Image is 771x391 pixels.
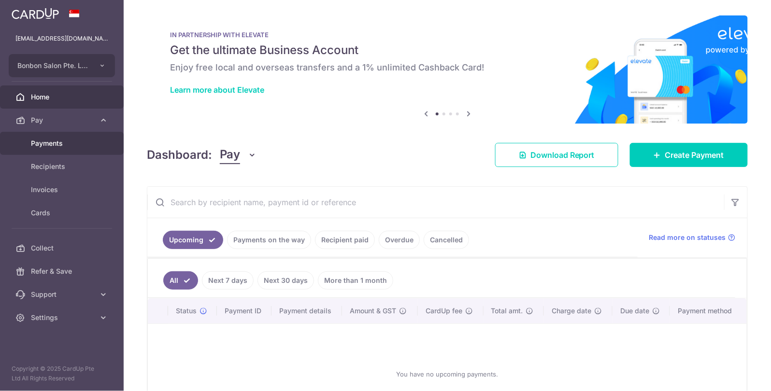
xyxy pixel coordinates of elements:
[665,149,724,161] span: Create Payment
[31,115,95,125] span: Pay
[170,31,725,39] p: IN PARTNERSHIP WITH ELEVATE
[271,298,342,323] th: Payment details
[176,306,197,316] span: Status
[379,231,420,249] a: Overdue
[12,8,59,19] img: CardUp
[257,271,314,290] a: Next 30 days
[315,231,375,249] a: Recipient paid
[491,306,523,316] span: Total amt.
[227,231,311,249] a: Payments on the way
[495,143,618,167] a: Download Report
[163,271,198,290] a: All
[31,139,95,148] span: Payments
[530,149,595,161] span: Download Report
[220,146,240,164] span: Pay
[15,34,108,43] p: [EMAIL_ADDRESS][DOMAIN_NAME]
[552,306,591,316] span: Charge date
[426,306,462,316] span: CardUp fee
[163,231,223,249] a: Upcoming
[217,298,271,323] th: Payment ID
[424,231,469,249] a: Cancelled
[147,15,748,124] img: Renovation banner
[649,233,726,242] span: Read more on statuses
[147,187,724,218] input: Search by recipient name, payment id or reference
[31,266,95,276] span: Refer & Save
[170,85,264,95] a: Learn more about Elevate
[318,271,393,290] a: More than 1 month
[170,42,725,58] h5: Get the ultimate Business Account
[31,290,95,299] span: Support
[31,162,95,171] span: Recipients
[31,243,95,253] span: Collect
[649,233,736,242] a: Read more on statuses
[147,146,212,164] h4: Dashboard:
[86,7,105,15] span: Help
[17,61,89,70] span: Bonbon Salon Pte. Ltd.
[670,298,747,323] th: Payment method
[31,185,95,195] span: Invoices
[9,54,115,77] button: Bonbon Salon Pte. Ltd.
[220,146,257,164] button: Pay
[31,313,95,322] span: Settings
[620,306,649,316] span: Due date
[31,208,95,218] span: Cards
[202,271,254,290] a: Next 7 days
[630,143,748,167] a: Create Payment
[350,306,396,316] span: Amount & GST
[170,62,725,73] h6: Enjoy free local and overseas transfers and a 1% unlimited Cashback Card!
[31,92,95,102] span: Home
